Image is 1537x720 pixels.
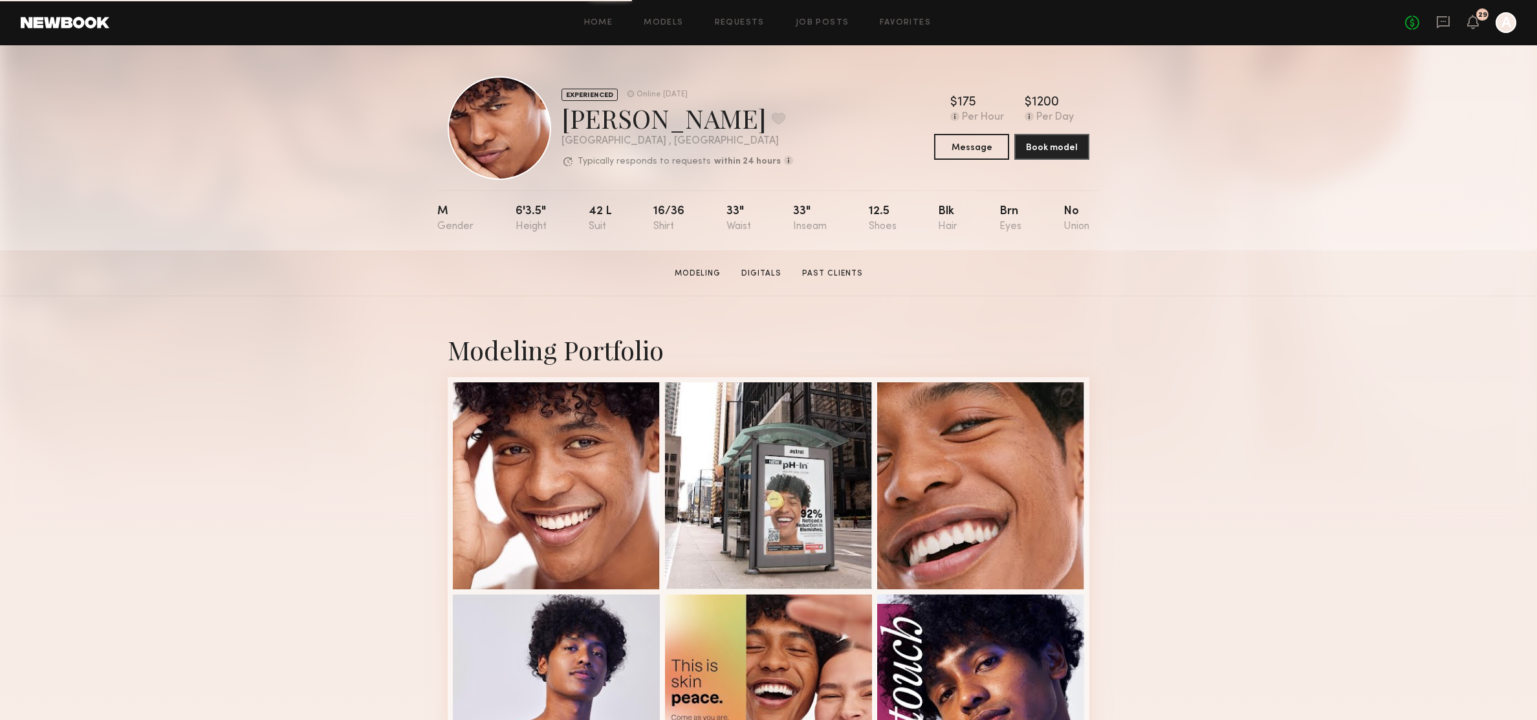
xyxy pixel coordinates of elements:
div: 175 [957,96,976,109]
a: Modeling [670,268,726,279]
div: Online [DATE] [637,91,688,99]
a: Requests [715,19,765,27]
div: 12.5 [869,206,897,232]
div: 33" [726,206,751,232]
a: Past Clients [797,268,868,279]
div: 33" [793,206,827,232]
a: Favorites [880,19,931,27]
div: M [437,206,474,232]
div: [GEOGRAPHIC_DATA] , [GEOGRAPHIC_DATA] [561,136,793,147]
a: Job Posts [796,19,849,27]
a: Models [644,19,683,27]
button: Book model [1014,134,1089,160]
div: $ [1025,96,1032,109]
button: Message [934,134,1009,160]
a: Home [584,19,613,27]
div: EXPERIENCED [561,89,618,101]
div: No [1063,206,1089,232]
div: 1200 [1032,96,1059,109]
div: 42 l [589,206,612,232]
div: 29 [1478,12,1487,19]
div: Blk [938,206,957,232]
div: 6'3.5" [516,206,547,232]
a: A [1496,12,1516,33]
div: Modeling Portfolio [448,333,1089,367]
div: Per Day [1036,112,1074,124]
div: Per Hour [962,112,1004,124]
div: Brn [999,206,1021,232]
div: [PERSON_NAME] [561,101,793,135]
a: Digitals [736,268,787,279]
p: Typically responds to requests [578,157,711,166]
b: within 24 hours [714,157,781,166]
div: $ [950,96,957,109]
div: 16/36 [653,206,684,232]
